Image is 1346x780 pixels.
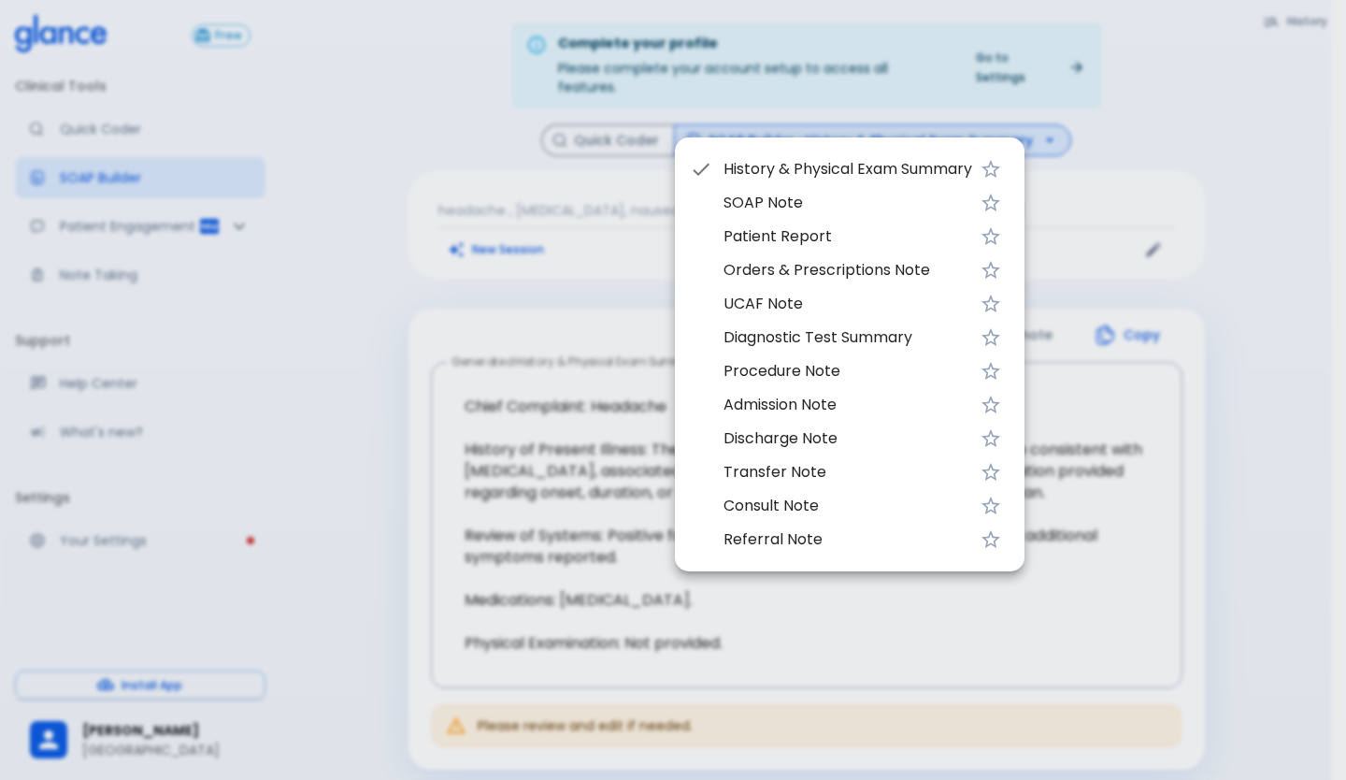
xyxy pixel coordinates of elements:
[723,528,972,551] span: Referral Note
[723,495,972,517] span: Consult Note
[723,293,972,315] span: UCAF Note
[972,151,1009,188] button: Favorite
[972,353,1009,390] button: Favorite
[723,192,972,214] span: SOAP Note
[723,326,972,349] span: Diagnostic Test Summary
[972,420,1009,457] button: Favorite
[972,252,1009,289] button: Favorite
[723,394,972,416] span: Admission Note
[972,184,1009,222] button: Favorite
[972,487,1009,525] button: Favorite
[723,158,972,181] span: History & Physical Exam Summary
[972,454,1009,491] button: Favorite
[723,225,972,248] span: Patient Report
[723,427,972,450] span: Discharge Note
[723,360,972,383] span: Procedure Note
[723,461,972,484] span: Transfer Note
[972,285,1009,323] button: Favorite
[972,521,1009,558] button: Favorite
[972,218,1009,255] button: Favorite
[972,386,1009,424] button: Favorite
[723,259,972,282] span: Orders & Prescriptions Note
[972,319,1009,356] button: Favorite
